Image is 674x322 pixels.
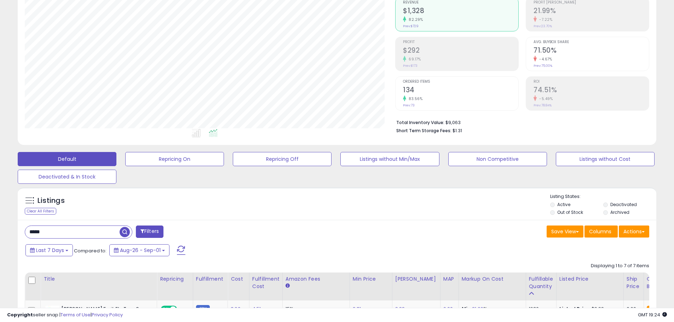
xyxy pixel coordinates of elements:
[534,64,552,68] small: Prev: 75.00%
[403,40,518,44] span: Profit
[534,24,552,28] small: Prev: 23.70%
[448,152,547,166] button: Non Competitive
[406,57,421,62] small: 69.17%
[610,201,637,207] label: Deactivated
[537,96,553,101] small: -5.49%
[125,152,224,166] button: Repricing On
[396,119,444,125] b: Total Inventory Value:
[406,96,422,101] small: 83.56%
[36,247,64,254] span: Last 7 Days
[109,244,169,256] button: Aug-26 - Sep-01
[403,64,417,68] small: Prev: $173
[18,170,116,184] button: Deactivated & In Stock
[534,80,649,84] span: ROI
[462,275,523,283] div: Markup on Cost
[340,152,439,166] button: Listings without Min/Max
[534,46,649,56] h2: 71.50%
[557,201,570,207] label: Active
[25,208,56,215] div: Clear All Filters
[136,226,163,238] button: Filters
[252,275,280,290] div: Fulfillment Cost
[619,226,649,238] button: Actions
[196,275,225,283] div: Fulfillment
[7,311,33,318] strong: Copyright
[627,275,641,290] div: Ship Price
[403,103,415,107] small: Prev: 73
[7,312,123,318] div: seller snap | |
[537,57,552,62] small: -4.67%
[559,275,621,283] div: Listed Price
[286,283,290,289] small: Amazon Fees.
[353,275,389,283] div: Min Price
[395,275,437,283] div: [PERSON_NAME]
[556,152,655,166] button: Listings without Cost
[396,128,451,134] b: Short Term Storage Fees:
[403,1,518,5] span: Revenue
[459,273,526,300] th: The percentage added to the cost of goods (COGS) that forms the calculator for Min & Max prices.
[534,40,649,44] span: Avg. Buybox Share
[403,86,518,95] h2: 134
[396,118,644,126] li: $9,063
[547,226,583,238] button: Save View
[403,24,419,28] small: Prev: $729
[231,275,246,283] div: Cost
[160,275,190,283] div: Repricing
[403,80,518,84] span: Ordered Items
[44,275,154,283] div: Title
[529,275,553,290] div: Fulfillable Quantity
[638,311,667,318] span: 2025-09-9 19:24 GMT
[589,228,611,235] span: Columns
[18,152,116,166] button: Default
[534,7,649,16] h2: 21.99%
[38,196,65,206] h5: Listings
[403,46,518,56] h2: $292
[25,244,73,256] button: Last 7 Days
[406,17,423,22] small: 82.29%
[403,7,518,16] h2: $1,328
[453,127,462,134] span: $1.31
[610,209,629,215] label: Archived
[443,275,456,283] div: MAP
[534,86,649,95] h2: 74.51%
[537,17,552,22] small: -7.22%
[286,275,347,283] div: Amazon Fees
[74,247,106,254] span: Compared to:
[534,103,552,107] small: Prev: 78.84%
[557,209,583,215] label: Out of Stock
[233,152,332,166] button: Repricing Off
[591,263,649,269] div: Displaying 1 to 7 of 7 items
[550,193,656,200] p: Listing States:
[120,247,161,254] span: Aug-26 - Sep-01
[92,311,123,318] a: Privacy Policy
[584,226,618,238] button: Columns
[534,1,649,5] span: Profit [PERSON_NAME]
[61,311,91,318] a: Terms of Use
